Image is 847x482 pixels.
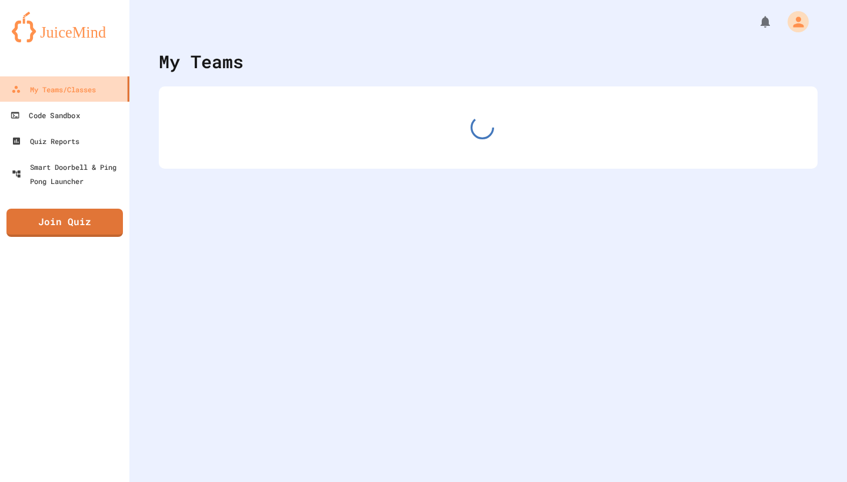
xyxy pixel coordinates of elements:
div: My Teams [159,48,244,75]
div: My Teams/Classes [11,82,96,96]
div: Code Sandbox [10,108,79,123]
div: Quiz Reports [12,134,79,148]
div: Smart Doorbell & Ping Pong Launcher [12,160,125,188]
a: Join Quiz [6,209,123,237]
img: logo-orange.svg [12,12,118,42]
div: My Account [775,8,812,35]
div: My Notifications [736,12,775,32]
